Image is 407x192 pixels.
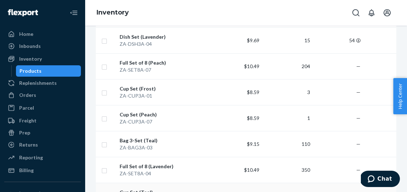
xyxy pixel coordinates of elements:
[247,37,259,43] span: $9.69
[19,92,36,99] div: Orders
[4,127,81,138] a: Prep
[16,65,81,77] a: Products
[313,27,364,53] td: 54
[20,67,42,75] div: Products
[356,141,361,147] span: —
[262,131,313,157] td: 110
[120,66,209,73] div: ZA-SET8A-07
[120,170,209,177] div: ZA-SET8A-04
[120,118,209,125] div: ZA-CUP3A-07
[349,6,363,20] button: Open Search Box
[19,129,30,136] div: Prep
[120,59,209,66] div: Full Set of 8 (Peach)
[247,141,259,147] span: $9.15
[247,89,259,95] span: $8.59
[120,40,209,48] div: ZA-DSH3A-04
[4,40,81,52] a: Inbounds
[97,9,129,16] a: Inventory
[120,137,209,144] div: Bag 3-Set (Teal)
[4,165,81,176] a: Billing
[19,154,43,161] div: Reporting
[4,139,81,150] a: Returns
[120,111,209,118] div: Cup Set (Peach)
[380,6,394,20] button: Open account menu
[4,102,81,114] a: Parcel
[393,78,407,114] button: Help Center
[19,43,41,50] div: Inbounds
[361,171,400,188] iframe: Opens a widget where you can chat to one of our agents
[356,89,361,95] span: —
[262,27,313,53] td: 15
[120,33,209,40] div: Dish Set (Lavender)
[247,115,259,121] span: $8.59
[262,157,313,183] td: 350
[91,2,134,23] ol: breadcrumbs
[262,105,313,131] td: 1
[19,55,42,62] div: Inventory
[120,92,209,99] div: ZA-CUP3A-01
[19,117,37,124] div: Freight
[356,167,361,173] span: —
[262,53,313,79] td: 204
[19,167,34,174] div: Billing
[364,6,379,20] button: Open notifications
[356,63,361,69] span: —
[4,89,81,101] a: Orders
[4,28,81,40] a: Home
[4,53,81,65] a: Inventory
[4,115,81,126] a: Freight
[19,31,33,38] div: Home
[19,104,34,111] div: Parcel
[67,6,81,20] button: Close Navigation
[244,63,259,69] span: $10.49
[356,115,361,121] span: —
[120,163,209,170] div: Full Set of 8 (Lavender)
[4,152,81,163] a: Reporting
[4,77,81,89] a: Replenishments
[8,9,38,16] img: Flexport logo
[120,144,209,151] div: ZA-BAG3A-03
[19,141,38,148] div: Returns
[244,167,259,173] span: $10.49
[262,79,313,105] td: 3
[120,85,209,92] div: Cup Set (Frost)
[19,79,57,87] div: Replenishments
